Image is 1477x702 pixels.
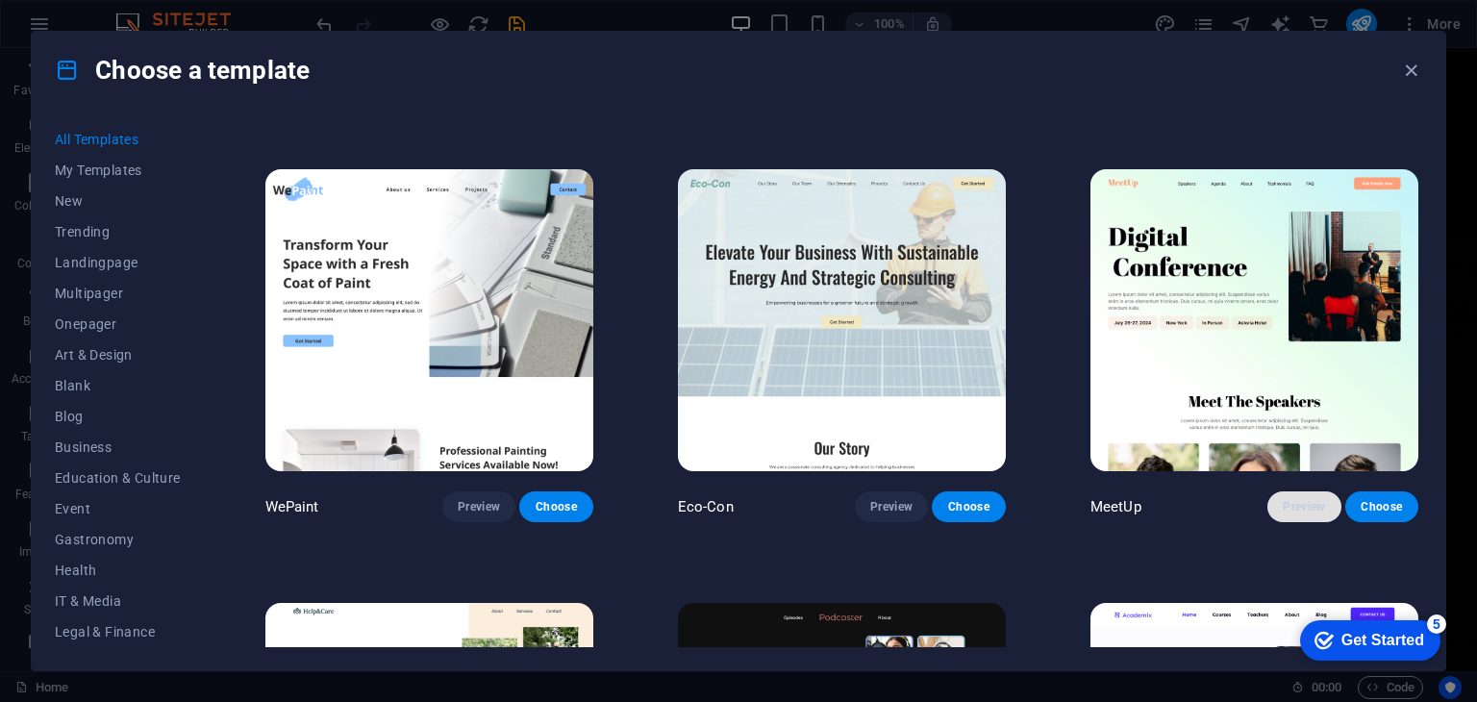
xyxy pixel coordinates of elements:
[855,491,928,522] button: Preview
[55,309,181,339] button: Onepager
[55,186,181,216] button: New
[1361,499,1403,514] span: Choose
[55,216,181,247] button: Trending
[1090,169,1418,471] img: MeetUp
[55,370,181,401] button: Blank
[55,224,181,239] span: Trending
[55,124,181,155] button: All Templates
[55,439,181,455] span: Business
[265,497,319,516] p: WePaint
[442,491,515,522] button: Preview
[55,247,181,278] button: Landingpage
[55,555,181,586] button: Health
[55,163,181,178] span: My Templates
[870,499,913,514] span: Preview
[55,493,181,524] button: Event
[55,286,181,301] span: Multipager
[947,499,989,514] span: Choose
[678,497,734,516] p: Eco-Con
[55,586,181,616] button: IT & Media
[55,155,181,186] button: My Templates
[55,347,181,363] span: Art & Design
[1345,491,1418,522] button: Choose
[535,499,577,514] span: Choose
[265,169,593,471] img: WePaint
[519,491,592,522] button: Choose
[55,470,181,486] span: Education & Culture
[15,10,156,50] div: Get Started 5 items remaining, 0% complete
[55,624,181,639] span: Legal & Finance
[55,401,181,432] button: Blog
[55,563,181,578] span: Health
[1283,499,1325,514] span: Preview
[55,593,181,609] span: IT & Media
[55,55,310,86] h4: Choose a template
[55,616,181,647] button: Legal & Finance
[142,4,162,23] div: 5
[55,524,181,555] button: Gastronomy
[55,339,181,370] button: Art & Design
[55,463,181,493] button: Education & Culture
[55,378,181,393] span: Blank
[55,501,181,516] span: Event
[55,193,181,209] span: New
[55,316,181,332] span: Onepager
[55,432,181,463] button: Business
[55,255,181,270] span: Landingpage
[1267,491,1340,522] button: Preview
[55,278,181,309] button: Multipager
[678,169,1006,471] img: Eco-Con
[55,532,181,547] span: Gastronomy
[55,409,181,424] span: Blog
[932,491,1005,522] button: Choose
[1090,497,1141,516] p: MeetUp
[458,499,500,514] span: Preview
[57,21,139,38] div: Get Started
[55,132,181,147] span: All Templates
